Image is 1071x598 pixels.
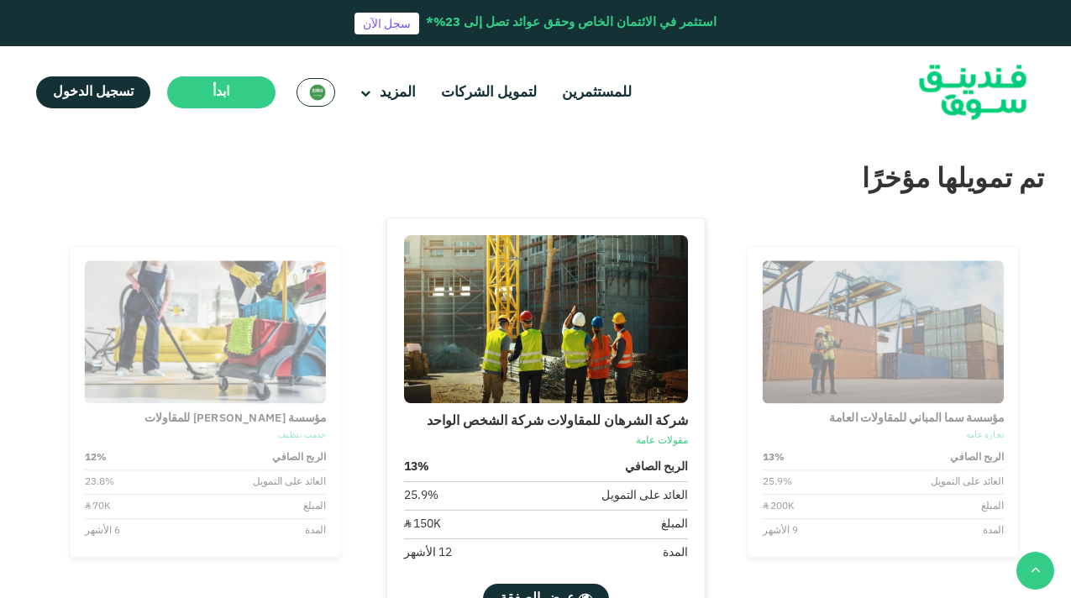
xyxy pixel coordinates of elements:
img: SA Flag [309,84,326,101]
a: لتمويل الشركات [437,79,541,107]
div: 6 الأشهر [85,523,120,538]
div: المبلغ [981,499,1004,514]
div: المدة [305,523,327,538]
div: ʢ 200K [762,499,793,514]
div: المبلغ [661,516,688,533]
div: خدمت تنظيف [85,429,326,442]
strong: 13% [762,450,784,465]
strong: 12% [85,450,107,465]
div: المدة [663,544,688,562]
a: للمستثمرين [558,79,636,107]
div: 9 الأشهر [762,523,797,538]
div: مقولات عامة [404,433,688,448]
a: تسجيل الدخول [36,76,150,108]
button: back [1016,552,1054,590]
span: تم تمويلها مؤخرًا [862,167,1044,193]
div: العائد على التمويل [930,475,1004,490]
strong: الربح الصافي [272,450,326,465]
div: تجارة عامة [762,429,1003,442]
a: سجل الآن [354,13,419,34]
strong: الربح الصافي [625,459,688,476]
img: Business Image [404,235,688,403]
strong: الربح الصافي [950,450,1004,465]
div: 12 الأشهر [404,544,452,562]
img: Business Image [85,260,326,403]
span: ابدأ [213,86,229,98]
div: مؤسسة [PERSON_NAME] للمقاولات [85,411,326,428]
div: المدة [982,523,1004,538]
img: Logo [890,50,1055,135]
div: ʢ 150K [404,516,441,533]
div: مؤسسة سما المباني للمقاولات العامة [762,411,1003,428]
div: العائد على التمويل [253,475,327,490]
img: Business Image [762,260,1003,403]
div: المبلغ [303,499,326,514]
div: 25.9% [762,475,791,490]
span: المزيد [380,86,416,100]
div: 23.8% [85,475,114,490]
div: العائد على التمويل [601,487,688,505]
strong: 13% [404,459,429,476]
div: استثمر في الائتمان الخاص وحقق عوائد تصل إلى 23%* [426,13,717,33]
span: تسجيل الدخول [53,86,134,98]
div: شركة الشرهان للمقاولات شركة الشخص الواحد [404,412,688,432]
div: 25.9% [404,487,438,505]
div: ʢ 70K [85,499,111,514]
